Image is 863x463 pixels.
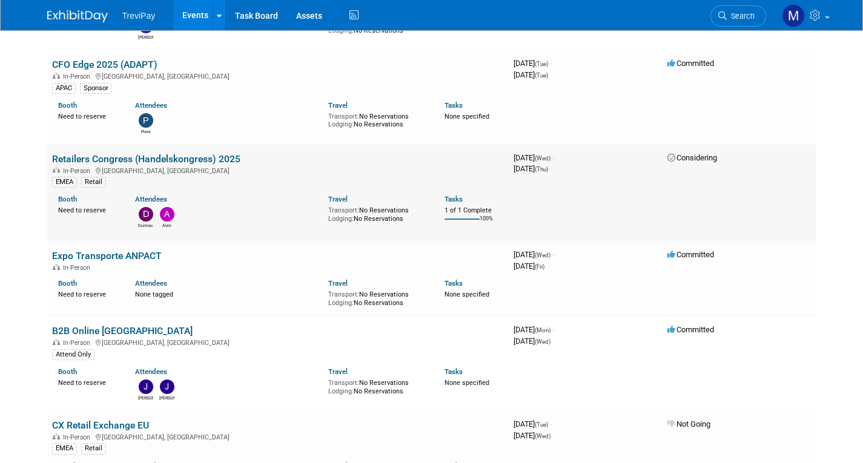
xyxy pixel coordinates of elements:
div: [GEOGRAPHIC_DATA], [GEOGRAPHIC_DATA] [52,71,504,80]
span: [DATE] [514,153,554,162]
span: Lodging: [328,299,354,307]
span: In-Person [63,339,94,347]
a: Tasks [445,101,463,110]
a: Booth [58,367,77,376]
a: Retailers Congress (Handelskongress) 2025 [52,153,240,165]
a: Travel [328,279,348,287]
img: In-Person Event [53,339,60,345]
img: In-Person Event [53,264,60,270]
div: EMEA [52,443,77,454]
a: Booth [58,279,77,287]
a: Expo Transporte ANPACT [52,250,162,261]
div: Inez Berkhof [138,33,153,41]
span: - [550,59,552,68]
div: Jay Iannnini [138,394,153,401]
span: (Wed) [535,338,551,345]
div: EMEA [52,177,77,188]
span: TreviPay [122,11,156,21]
span: In-Person [63,433,94,441]
img: ExhibitDay [47,10,108,22]
div: No Reservations No Reservations [328,204,426,223]
span: Lodging: [328,387,354,395]
span: - [550,419,552,429]
span: [DATE] [514,164,548,173]
a: Tasks [445,195,463,203]
div: Jon Loveless [159,394,174,401]
span: Considering [667,153,717,162]
span: [DATE] [514,431,551,440]
a: Attendees [135,101,167,110]
span: [DATE] [514,419,552,429]
span: - [552,250,554,259]
a: B2B Online [GEOGRAPHIC_DATA] [52,325,193,337]
span: In-Person [63,73,94,80]
span: [DATE] [514,250,554,259]
span: (Mon) [535,327,551,333]
span: Committed [667,59,714,68]
span: (Wed) [535,155,551,162]
a: Booth [58,195,77,203]
span: Transport: [328,206,359,214]
span: (Tue) [535,61,548,67]
span: In-Person [63,167,94,175]
span: [DATE] [514,70,548,79]
a: Tasks [445,367,463,376]
a: Attendees [135,279,167,287]
div: Alen Lovric [159,222,174,229]
div: [GEOGRAPHIC_DATA], [GEOGRAPHIC_DATA] [52,337,504,347]
span: Committed [667,250,714,259]
a: CFO Edge 2025 (ADAPT) [52,59,157,70]
div: Need to reserve [58,110,117,121]
span: Lodging: [328,215,354,223]
img: Donnachad Krüger [139,207,153,222]
span: None specified [445,113,489,120]
div: Need to reserve [58,204,117,215]
div: Retail [81,443,106,454]
span: (Fri) [535,263,544,270]
span: [DATE] [514,59,552,68]
a: Attendees [135,195,167,203]
img: Mike Hoover [782,4,805,27]
span: (Wed) [535,252,551,258]
img: In-Person Event [53,433,60,439]
div: None tagged [135,288,319,299]
span: Transport: [328,379,359,387]
div: [GEOGRAPHIC_DATA], [GEOGRAPHIC_DATA] [52,165,504,175]
a: CX Retail Exchange EU [52,419,149,431]
img: Jay Iannnini [139,379,153,394]
span: Not Going [667,419,710,429]
div: Piers Gorman [138,128,153,135]
a: Booth [58,101,77,110]
span: [DATE] [514,325,554,334]
img: Jon Loveless [160,379,174,394]
span: Lodging: [328,120,354,128]
span: - [552,325,554,334]
div: Attend Only [52,349,94,360]
div: Need to reserve [58,376,117,387]
div: 1 of 1 Complete [445,206,504,215]
a: Travel [328,195,348,203]
span: In-Person [63,264,94,272]
span: Search [727,11,755,21]
a: Tasks [445,279,463,287]
span: [DATE] [514,337,551,346]
div: [GEOGRAPHIC_DATA], [GEOGRAPHIC_DATA] [52,432,504,441]
div: Donnachad Krüger [138,222,153,229]
div: No Reservations No Reservations [328,288,426,307]
img: In-Person Event [53,167,60,173]
img: Alen Lovric [160,207,174,222]
a: Travel [328,101,348,110]
span: Transport: [328,113,359,120]
div: No Reservations No Reservations [328,110,426,129]
span: None specified [445,379,489,387]
span: - [552,153,554,162]
img: Piers Gorman [139,113,153,128]
span: Transport: [328,291,359,298]
span: Committed [667,325,714,334]
div: APAC [52,83,76,94]
a: Travel [328,367,348,376]
span: (Tue) [535,72,548,79]
span: Lodging: [328,27,354,34]
span: (Tue) [535,421,548,428]
div: Sponsor [80,83,112,94]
